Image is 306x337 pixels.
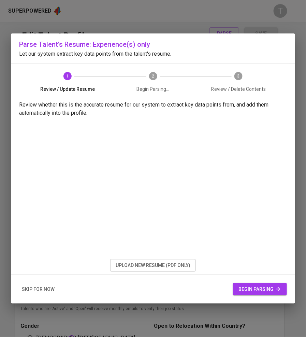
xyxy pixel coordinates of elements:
span: upload new resume (pdf only) [116,261,190,270]
text: 3 [237,74,240,79]
p: Review whether this is the accurate resume for our system to extract key data points from, and ad... [19,101,287,117]
span: Review / Update Resume [28,86,108,93]
p: Let our system extract key data points from the talent's resume. [19,50,287,58]
iframe: 66561728182d530586203df5a84abc21.pdf [19,120,287,256]
span: Begin Parsing... [113,86,193,93]
button: upload new resume (pdf only) [110,259,196,272]
span: skip for now [22,285,55,294]
button: begin parsing [233,283,287,296]
h6: Parse Talent's Resume: Experience(s) only [19,39,287,50]
text: 1 [66,74,69,79]
text: 2 [152,74,154,79]
button: skip for now [19,283,57,296]
span: begin parsing [238,285,281,294]
span: Review / Delete Contents [199,86,279,93]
